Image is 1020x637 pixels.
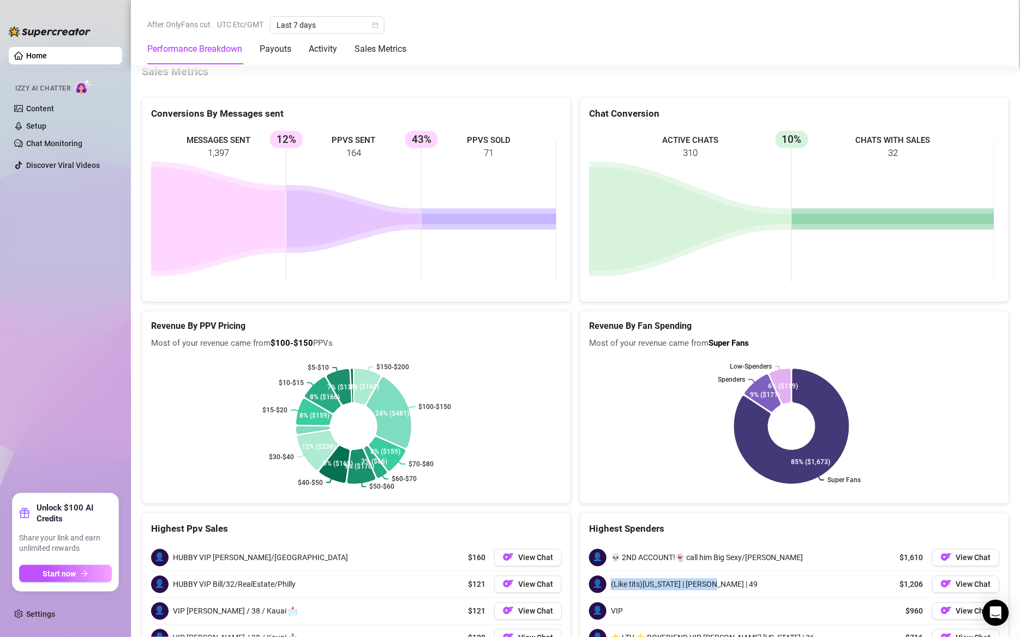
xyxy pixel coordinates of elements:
[956,554,991,562] span: View Chat
[503,579,514,590] img: OF
[369,483,394,491] text: $50-$60
[518,580,553,589] span: View Chat
[151,549,169,567] span: 👤
[718,376,745,384] text: Spenders
[151,338,562,351] span: Most of your revenue came from PPVs
[298,479,323,486] text: $40-$50
[503,605,514,616] img: OF
[941,552,952,563] img: OF
[173,552,348,564] span: HUBBY VIP [PERSON_NAME]/[GEOGRAPHIC_DATA]
[494,576,562,593] button: OFView Chat
[15,83,70,94] span: Izzy AI Chatter
[503,552,514,563] img: OF
[932,576,1000,593] button: OFView Chat
[279,380,304,387] text: $10-$15
[376,364,409,371] text: $150-$200
[611,605,623,617] span: VIP
[151,106,562,121] div: Conversions By Messages sent
[589,549,607,567] span: 👤
[941,579,952,590] img: OF
[309,43,337,56] div: Activity
[932,549,1000,567] button: OFView Chat
[26,610,55,618] a: Settings
[900,579,923,591] span: $1,206
[611,552,803,564] span: 💀 2ND ACCOUNT!👻 call him Big Sexy/[PERSON_NAME]
[26,161,100,170] a: Discover Viral Videos
[43,569,76,578] span: Start now
[277,17,378,33] span: Last 7 days
[19,533,112,554] span: Share your link and earn unlimited rewards
[730,363,772,371] text: Low-Spenders
[409,461,434,468] text: $70-$80
[589,320,1000,333] h5: Revenue By Fan Spending
[983,600,1009,626] div: Open Intercom Messenger
[900,552,923,564] span: $1,610
[217,16,263,33] span: UTC Etc/GMT
[494,603,562,620] button: OFView Chat
[75,79,92,95] img: AI Chatter
[26,51,47,60] a: Home
[709,339,749,348] b: Super Fans
[956,580,991,589] span: View Chat
[589,106,1000,121] div: Chat Conversion
[151,576,169,593] span: 👤
[355,43,406,56] div: Sales Metrics
[308,364,329,372] text: $5-$10
[271,339,313,348] b: $100-$150
[147,43,242,56] div: Performance Breakdown
[589,522,1000,537] div: Highest Spenders
[468,552,485,564] span: $160
[262,407,287,414] text: $15-$20
[26,122,46,130] a: Setup
[173,605,297,617] span: VIP [PERSON_NAME] / 38 / Kauai 📩
[19,508,30,519] span: gift
[906,605,923,617] span: $960
[26,104,54,113] a: Content
[81,570,88,578] span: arrow-right
[392,476,417,483] text: $60-$70
[151,320,562,333] h5: Revenue By PPV Pricing
[589,603,607,620] span: 👤
[260,43,291,56] div: Payouts
[9,26,91,37] img: logo-BBDzfeDw.svg
[26,139,82,148] a: Chat Monitoring
[589,576,607,593] span: 👤
[494,549,562,567] button: OFView Chat
[142,64,1009,79] h4: Sales Metrics
[518,607,553,616] span: View Chat
[941,605,952,616] img: OF
[151,603,169,620] span: 👤
[269,454,294,461] text: $30-$40
[419,404,452,411] text: $100-$150
[147,16,211,33] span: After OnlyFans cut
[37,502,112,524] strong: Unlock $100 AI Credits
[19,565,112,582] button: Start nowarrow-right
[518,554,553,562] span: View Chat
[956,607,991,616] span: View Chat
[151,522,562,537] div: Highest Ppv Sales
[173,579,296,591] span: HUBBY VIP Bill/32/RealEstate/Philly
[827,477,861,484] text: Super Fans
[372,22,379,28] span: calendar
[611,579,758,591] span: (Like tits)[US_STATE] | [PERSON_NAME] | 49
[468,605,485,617] span: $121
[589,338,1000,351] span: Most of your revenue came from
[468,579,485,591] span: $121
[932,603,1000,620] button: OFView Chat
